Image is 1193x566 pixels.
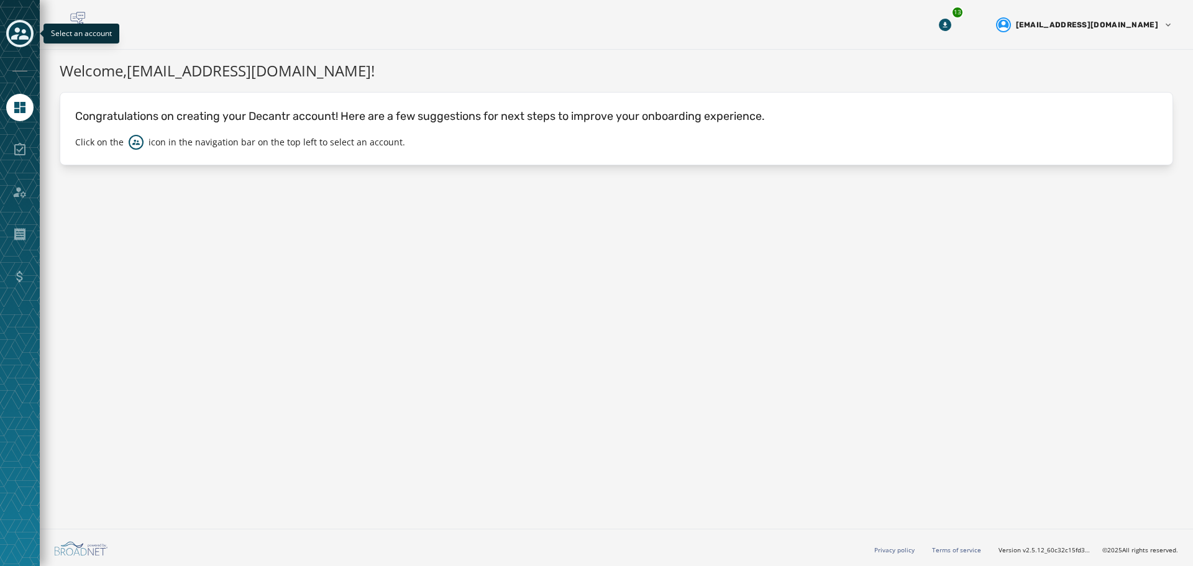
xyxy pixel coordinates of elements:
[934,14,956,36] button: Download Menu
[874,545,915,554] a: Privacy policy
[1023,545,1092,555] span: v2.5.12_60c32c15fd37978ea97d18c88c1d5e69e1bdb78b
[932,545,981,554] a: Terms of service
[75,136,124,148] p: Click on the
[991,12,1178,37] button: User settings
[51,28,112,39] span: Select an account
[1016,20,1158,30] span: [EMAIL_ADDRESS][DOMAIN_NAME]
[951,6,964,19] div: 13
[999,545,1092,555] span: Version
[6,20,34,47] button: Toggle account select drawer
[60,60,1173,82] h1: Welcome, [EMAIL_ADDRESS][DOMAIN_NAME] !
[6,94,34,121] a: Navigate to Home
[1102,545,1178,554] span: © 2025 All rights reserved.
[75,107,1158,125] p: Congratulations on creating your Decantr account! Here are a few suggestions for next steps to im...
[149,136,405,148] p: icon in the navigation bar on the top left to select an account.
